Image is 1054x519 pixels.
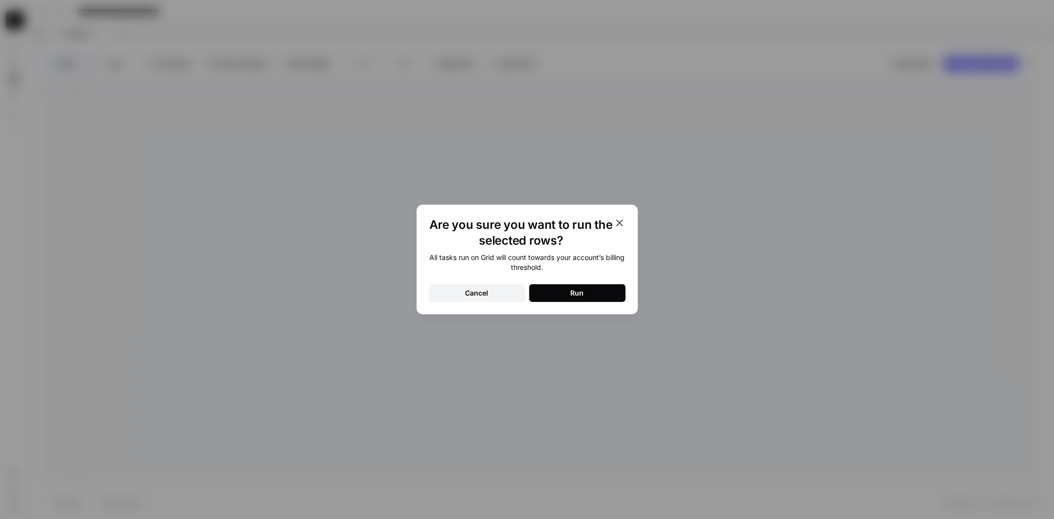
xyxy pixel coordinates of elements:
div: Run [571,288,584,298]
h1: Are you sure you want to run the selected rows? [429,217,614,249]
div: Cancel [465,288,489,298]
button: Cancel [429,284,525,302]
div: All tasks run on Grid will count towards your account’s billing threshold. [429,253,626,272]
button: Run [529,284,626,302]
